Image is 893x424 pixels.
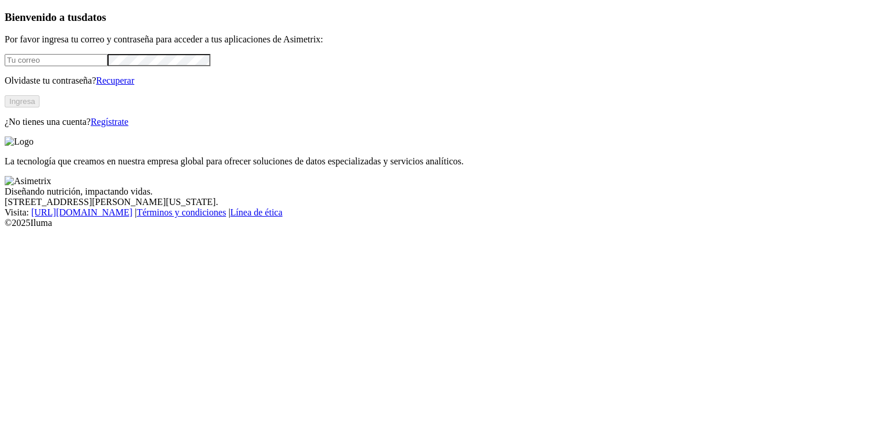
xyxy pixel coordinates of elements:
[5,95,40,107] button: Ingresa
[5,186,888,197] div: Diseñando nutrición, impactando vidas.
[96,76,134,85] a: Recuperar
[5,76,888,86] p: Olvidaste tu contraseña?
[5,176,51,186] img: Asimetrix
[81,11,106,23] span: datos
[5,34,888,45] p: Por favor ingresa tu correo y contraseña para acceder a tus aplicaciones de Asimetrix:
[31,207,133,217] a: [URL][DOMAIN_NAME]
[5,197,888,207] div: [STREET_ADDRESS][PERSON_NAME][US_STATE].
[5,54,108,66] input: Tu correo
[5,11,888,24] h3: Bienvenido a tus
[5,207,888,218] div: Visita : | |
[230,207,283,217] a: Línea de ética
[5,117,888,127] p: ¿No tienes una cuenta?
[91,117,128,127] a: Regístrate
[5,136,34,147] img: Logo
[5,218,888,228] div: © 2025 Iluma
[137,207,226,217] a: Términos y condiciones
[5,156,888,167] p: La tecnología que creamos en nuestra empresa global para ofrecer soluciones de datos especializad...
